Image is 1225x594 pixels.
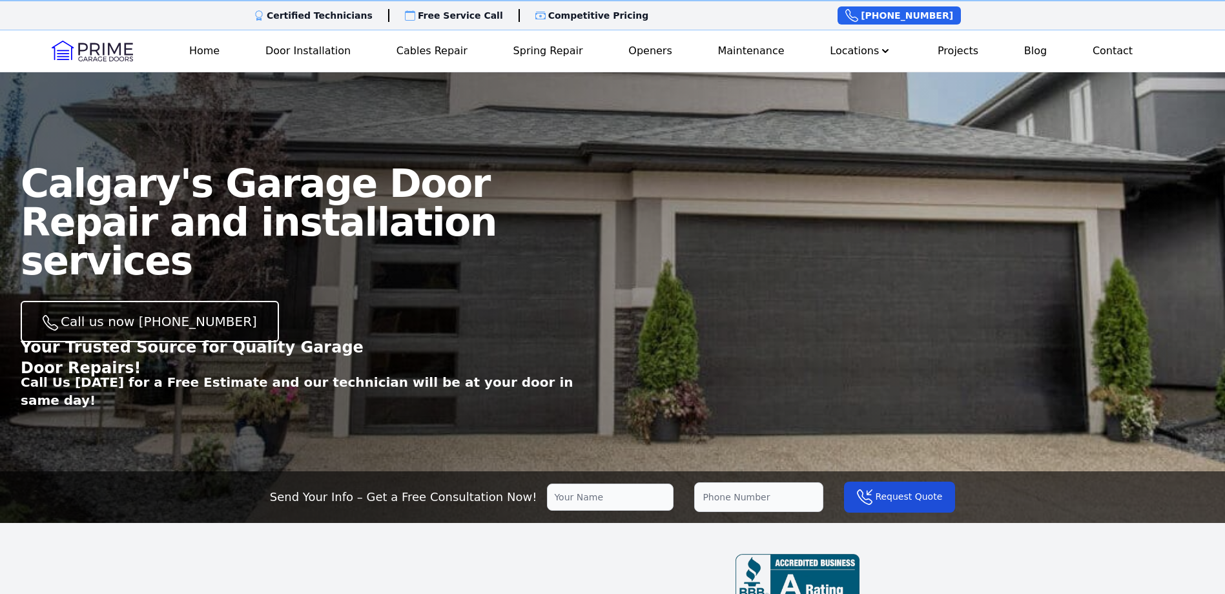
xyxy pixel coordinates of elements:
[391,38,473,64] a: Cables Repair
[267,9,373,22] p: Certified Technicians
[1087,38,1138,64] a: Contact
[270,488,537,506] p: Send Your Info – Get a Free Consultation Now!
[418,9,503,22] p: Free Service Call
[932,38,983,64] a: Projects
[21,373,613,409] p: Call Us [DATE] for a Free Estimate and our technician will be at your door in same day!
[260,38,356,64] a: Door Installation
[548,9,649,22] p: Competitive Pricing
[694,482,823,512] input: Phone Number
[52,41,133,61] img: Logo
[184,38,225,64] a: Home
[1019,38,1052,64] a: Blog
[508,38,588,64] a: Spring Repair
[21,301,279,342] a: Call us now [PHONE_NUMBER]
[547,484,674,511] input: Your Name
[21,337,393,378] p: Your Trusted Source for Quality Garage Door Repairs!
[838,6,961,25] a: [PHONE_NUMBER]
[623,38,677,64] a: Openers
[844,482,955,513] button: Request Quote
[21,161,497,283] span: Calgary's Garage Door Repair and installation services
[825,38,897,64] button: Locations
[713,38,790,64] a: Maintenance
